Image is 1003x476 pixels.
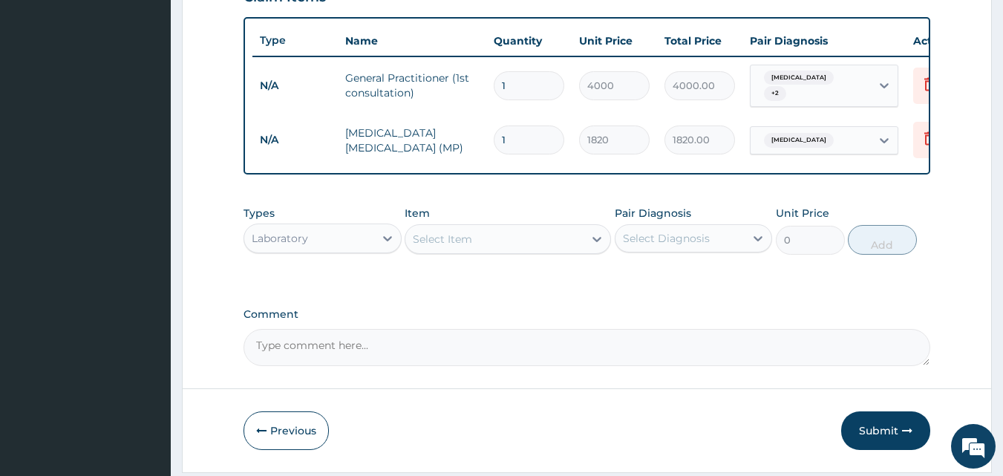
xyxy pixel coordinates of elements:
img: d_794563401_company_1708531726252_794563401 [27,74,60,111]
span: [MEDICAL_DATA] [764,71,834,85]
td: N/A [252,72,338,100]
div: Select Diagnosis [623,231,710,246]
button: Add [848,225,917,255]
span: We're online! [86,143,205,293]
label: Item [405,206,430,221]
th: Pair Diagnosis [742,26,906,56]
div: Chat with us now [77,83,249,102]
th: Name [338,26,486,56]
td: General Practitioner (1st consultation) [338,63,486,108]
div: Select Item [413,232,472,247]
label: Pair Diagnosis [615,206,691,221]
label: Types [244,207,275,220]
th: Total Price [657,26,742,56]
td: N/A [252,126,338,154]
label: Unit Price [776,206,829,221]
button: Submit [841,411,930,450]
label: Comment [244,308,931,321]
th: Quantity [486,26,572,56]
div: Laboratory [252,231,308,246]
th: Type [252,27,338,54]
div: Minimize live chat window [244,7,279,43]
button: Previous [244,411,329,450]
span: + 2 [764,86,786,101]
span: [MEDICAL_DATA] [764,133,834,148]
th: Unit Price [572,26,657,56]
td: [MEDICAL_DATA] [MEDICAL_DATA] (MP) [338,118,486,163]
textarea: Type your message and hit 'Enter' [7,318,283,370]
th: Actions [906,26,980,56]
